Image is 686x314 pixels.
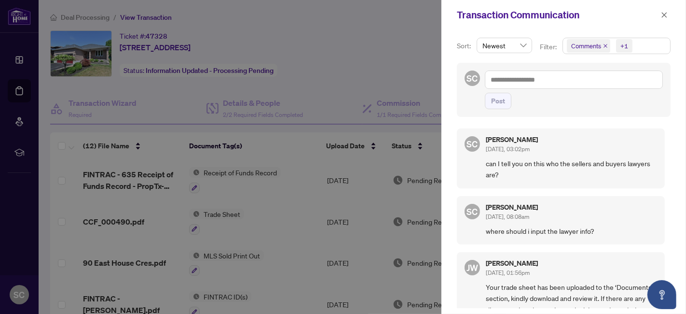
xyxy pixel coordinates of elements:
div: Transaction Communication [457,8,658,22]
span: close [603,43,608,48]
span: where should i input the lawyer info? [486,226,657,237]
span: close [661,12,668,18]
span: SC [467,137,478,151]
p: Filter: [540,42,558,52]
span: SC [467,71,478,85]
h5: [PERSON_NAME] [486,136,538,143]
button: Post [485,93,511,109]
h5: [PERSON_NAME] [486,260,538,267]
span: Newest [482,38,526,53]
span: JW [466,261,478,274]
span: [DATE], 08:08am [486,213,529,220]
span: Comments [571,41,601,51]
span: [DATE], 03:02pm [486,145,530,153]
span: [DATE], 01:56pm [486,269,530,276]
p: Sort: [457,41,473,51]
span: SC [467,205,478,218]
div: +1 [620,41,628,51]
span: Comments [567,39,610,53]
span: can I tell you on this who the sellers and buyers lawyers are? [486,158,657,181]
button: Open asap [647,280,676,309]
h5: [PERSON_NAME] [486,204,538,211]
